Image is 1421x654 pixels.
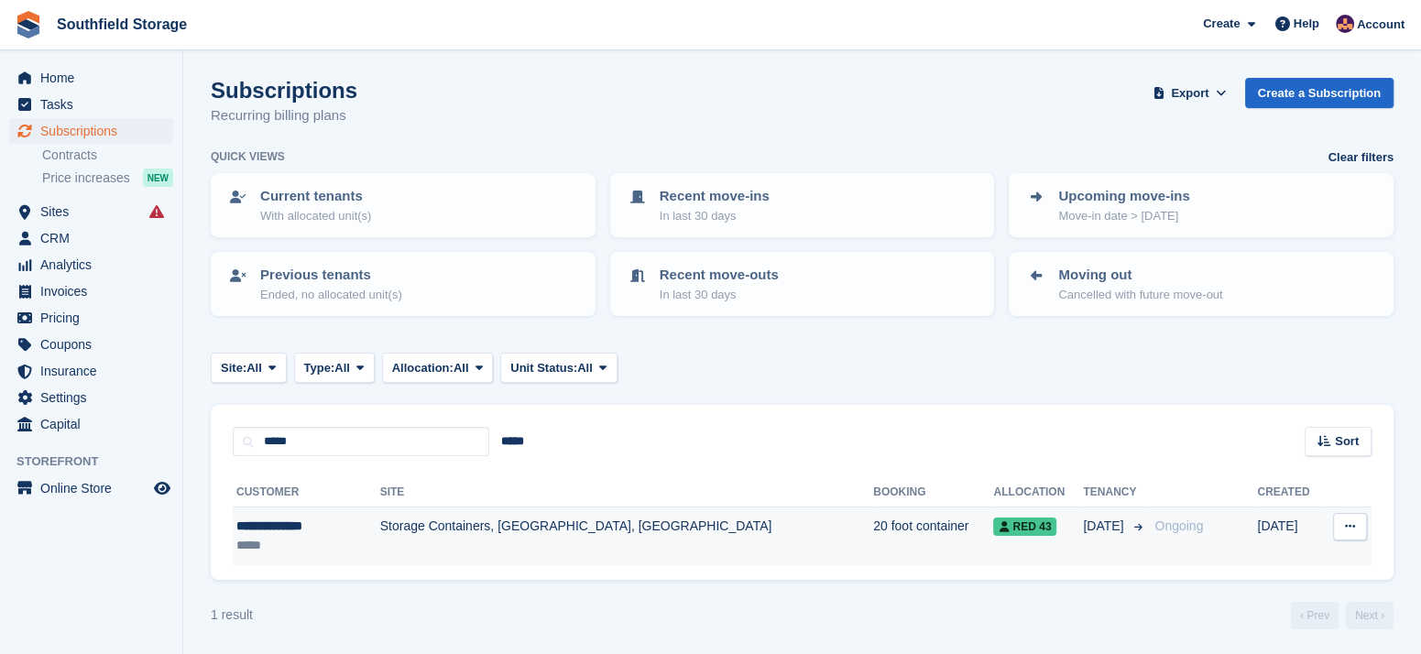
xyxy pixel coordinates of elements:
a: Preview store [151,477,173,499]
th: Allocation [993,478,1083,507]
button: Type: All [294,353,375,383]
a: menu [9,475,173,501]
span: Storefront [16,452,182,471]
span: Tasks [40,92,150,117]
p: With allocated unit(s) [260,207,371,225]
span: Help [1294,15,1319,33]
span: Home [40,65,150,91]
a: Price increases NEW [42,168,173,188]
img: Sharon Law [1336,15,1354,33]
a: Next [1346,602,1394,629]
a: Moving out Cancelled with future move-out [1011,254,1392,314]
a: menu [9,385,173,410]
p: Upcoming move-ins [1058,186,1189,207]
td: Storage Containers, [GEOGRAPHIC_DATA], [GEOGRAPHIC_DATA] [380,507,873,565]
span: Invoices [40,278,150,304]
th: Tenancy [1083,478,1147,507]
a: menu [9,358,173,384]
a: Previous [1291,602,1339,629]
p: Previous tenants [260,265,402,286]
span: Create [1203,15,1240,33]
p: Current tenants [260,186,371,207]
a: Recent move-outs In last 30 days [612,254,993,314]
button: Site: All [211,353,287,383]
span: Ongoing [1154,518,1203,533]
a: menu [9,65,173,91]
div: NEW [143,169,173,187]
a: Clear filters [1328,148,1394,167]
a: Previous tenants Ended, no allocated unit(s) [213,254,594,314]
a: menu [9,278,173,304]
p: Recent move-ins [660,186,770,207]
p: In last 30 days [660,286,779,304]
span: All [246,359,262,377]
span: Subscriptions [40,118,150,144]
span: Coupons [40,332,150,357]
span: Type: [304,359,335,377]
span: RED 43 [993,518,1056,536]
span: Price increases [42,169,130,187]
span: Online Store [40,475,150,501]
span: Analytics [40,252,150,278]
span: CRM [40,225,150,251]
span: All [454,359,469,377]
th: Customer [233,478,380,507]
button: Export [1150,78,1230,108]
span: Site: [221,359,246,377]
span: Sites [40,199,150,224]
a: Recent move-ins In last 30 days [612,175,993,235]
span: All [577,359,593,377]
a: Create a Subscription [1245,78,1394,108]
p: Moving out [1058,265,1222,286]
a: menu [9,332,173,357]
a: menu [9,118,173,144]
h1: Subscriptions [211,78,357,103]
span: All [334,359,350,377]
button: Unit Status: All [500,353,617,383]
button: Allocation: All [382,353,494,383]
div: 1 result [211,605,253,625]
td: [DATE] [1257,507,1323,565]
a: menu [9,92,173,117]
p: In last 30 days [660,207,770,225]
a: menu [9,305,173,331]
span: Sort [1335,432,1359,451]
a: Contracts [42,147,173,164]
a: Current tenants With allocated unit(s) [213,175,594,235]
p: Cancelled with future move-out [1058,286,1222,304]
th: Created [1257,478,1323,507]
a: menu [9,252,173,278]
span: Settings [40,385,150,410]
th: Site [380,478,873,507]
a: menu [9,225,173,251]
th: Booking [873,478,993,507]
span: Account [1357,16,1405,34]
span: Export [1171,84,1208,103]
p: Ended, no allocated unit(s) [260,286,402,304]
a: menu [9,411,173,437]
span: Capital [40,411,150,437]
nav: Page [1287,602,1397,629]
p: Recurring billing plans [211,105,357,126]
span: Unit Status: [510,359,577,377]
a: Southfield Storage [49,9,194,39]
h6: Quick views [211,148,285,165]
i: Smart entry sync failures have occurred [149,204,164,219]
span: Allocation: [392,359,454,377]
a: Upcoming move-ins Move-in date > [DATE] [1011,175,1392,235]
p: Recent move-outs [660,265,779,286]
span: Pricing [40,305,150,331]
span: Insurance [40,358,150,384]
span: [DATE] [1083,517,1127,536]
img: stora-icon-8386f47178a22dfd0bd8f6a31ec36ba5ce8667c1dd55bd0f319d3a0aa187defe.svg [15,11,42,38]
td: 20 foot container [873,507,993,565]
p: Move-in date > [DATE] [1058,207,1189,225]
a: menu [9,199,173,224]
